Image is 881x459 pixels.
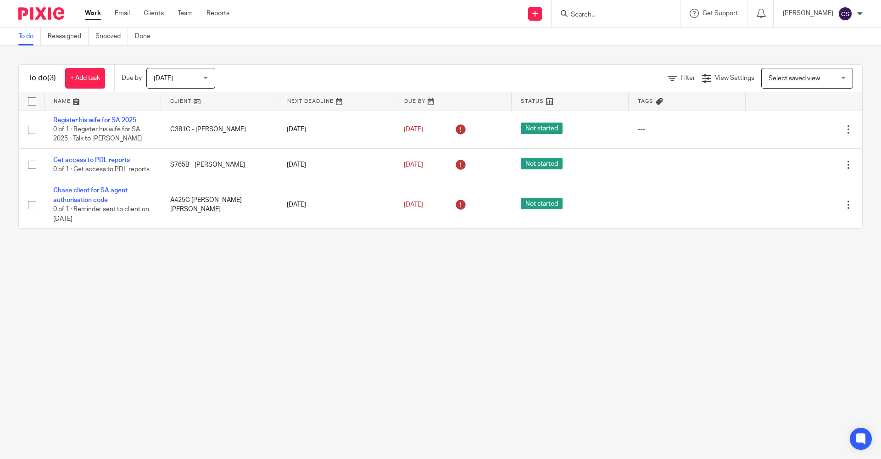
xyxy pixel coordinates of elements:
input: Search [570,11,652,19]
a: Email [115,9,130,18]
img: Pixie [18,7,64,20]
a: Register his wife for SA 2025 [53,117,136,123]
div: --- [638,200,736,209]
td: [DATE] [278,148,395,181]
a: Reports [206,9,229,18]
span: Select saved view [769,75,820,82]
a: Get access to PDL reports [53,157,130,163]
span: Get Support [703,10,738,17]
div: --- [638,125,736,134]
h1: To do [28,73,56,83]
a: Snoozed [95,28,128,45]
a: Chase client for SA agent authorisation code [53,187,128,203]
td: A425C [PERSON_NAME] [PERSON_NAME] [161,181,278,228]
span: (3) [47,74,56,82]
span: 0 of 1 · Register his wife for SA 2025 - Talk to [PERSON_NAME] [53,126,143,142]
a: Clients [144,9,164,18]
span: 0 of 1 · Reminder sent to client on [DATE] [53,206,149,222]
td: S765B - [PERSON_NAME] [161,148,278,181]
span: Not started [521,123,563,134]
span: Tags [638,99,653,104]
a: + Add task [65,68,105,89]
a: Work [85,9,101,18]
span: 0 of 1 · Get access to PDL reports [53,166,150,173]
span: Filter [680,75,695,81]
p: Due by [122,73,142,83]
span: [DATE] [404,162,423,168]
td: [DATE] [278,111,395,148]
div: --- [638,160,736,169]
a: Done [135,28,157,45]
span: [DATE] [404,126,423,133]
span: Not started [521,158,563,169]
a: Reassigned [48,28,89,45]
span: [DATE] [404,202,423,208]
a: To do [18,28,41,45]
a: Team [178,9,193,18]
td: C381C - [PERSON_NAME] [161,111,278,148]
span: [DATE] [154,75,173,82]
td: [DATE] [278,181,395,228]
img: svg%3E [838,6,853,21]
p: [PERSON_NAME] [783,9,833,18]
span: View Settings [715,75,754,81]
span: Not started [521,198,563,209]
